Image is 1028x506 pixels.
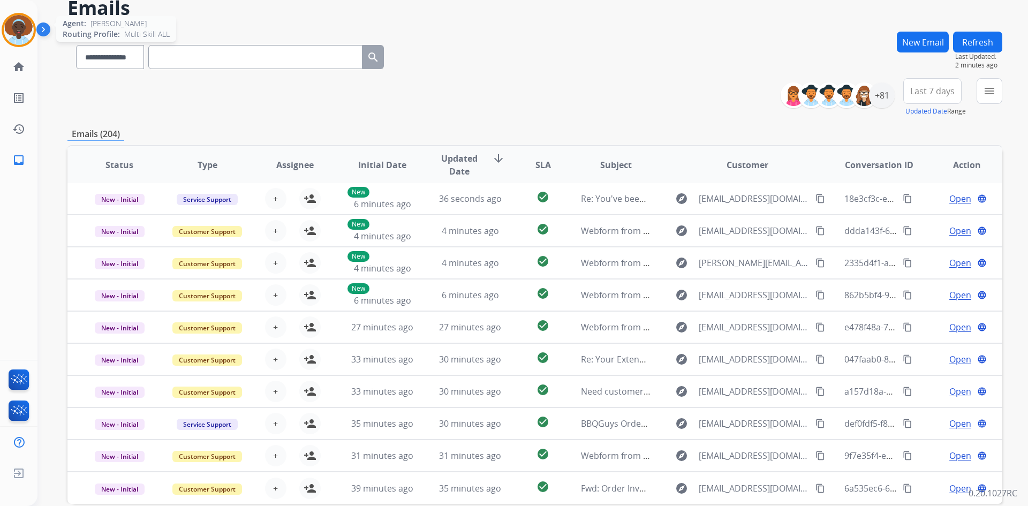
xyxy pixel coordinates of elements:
[699,192,809,205] span: [EMAIL_ADDRESS][DOMAIN_NAME]
[815,290,825,300] mat-icon: content_copy
[977,290,987,300] mat-icon: language
[949,289,971,301] span: Open
[536,191,549,203] mat-icon: check_circle
[581,225,823,237] span: Webform from [EMAIL_ADDRESS][DOMAIN_NAME] on [DATE]
[815,387,825,396] mat-icon: content_copy
[95,194,145,205] span: New - Initial
[304,353,316,366] mat-icon: person_add
[905,107,966,116] span: Range
[897,32,949,52] button: New Email
[675,417,688,430] mat-icon: explore
[869,82,895,108] div: +81
[949,385,971,398] span: Open
[304,321,316,334] mat-icon: person_add
[535,158,551,171] span: SLA
[172,387,242,398] span: Customer Support
[439,353,501,365] span: 30 minutes ago
[304,192,316,205] mat-icon: person_add
[903,322,912,332] mat-icon: content_copy
[265,413,286,434] button: +
[949,449,971,462] span: Open
[90,18,147,29] span: [PERSON_NAME]
[265,252,286,274] button: +
[536,287,549,300] mat-icon: check_circle
[95,322,145,334] span: New - Initial
[675,224,688,237] mat-icon: explore
[815,484,825,493] mat-icon: content_copy
[63,29,120,40] span: Routing Profile:
[358,158,406,171] span: Initial Date
[172,354,242,366] span: Customer Support
[265,316,286,338] button: +
[439,386,501,397] span: 30 minutes ago
[273,449,278,462] span: +
[439,193,502,205] span: 36 seconds ago
[675,321,688,334] mat-icon: explore
[304,482,316,495] mat-icon: person_add
[815,258,825,268] mat-icon: content_copy
[347,187,369,198] p: New
[273,482,278,495] span: +
[903,226,912,236] mat-icon: content_copy
[172,451,242,462] span: Customer Support
[675,353,688,366] mat-icon: explore
[949,321,971,334] span: Open
[675,289,688,301] mat-icon: explore
[273,256,278,269] span: +
[844,289,1004,301] span: 862b5bf4-9c9d-4ed0-b07f-67b24fe9fb00
[903,387,912,396] mat-icon: content_copy
[273,353,278,366] span: +
[351,321,413,333] span: 27 minutes ago
[536,448,549,460] mat-icon: check_circle
[844,353,1008,365] span: 047faab0-88c2-495a-b9a8-a406982ab489
[977,484,987,493] mat-icon: language
[273,321,278,334] span: +
[955,61,1002,70] span: 2 minutes ago
[581,289,823,301] span: Webform from [EMAIL_ADDRESS][DOMAIN_NAME] on [DATE]
[536,480,549,493] mat-icon: check_circle
[492,152,505,165] mat-icon: arrow_downward
[815,451,825,460] mat-icon: content_copy
[265,445,286,466] button: +
[844,321,1007,333] span: e478f48a-7ab8-4fa2-b359-22aabbea7472
[95,419,145,430] span: New - Initial
[367,51,380,64] mat-icon: search
[699,417,809,430] span: [EMAIL_ADDRESS][DOMAIN_NAME]
[675,385,688,398] mat-icon: explore
[304,449,316,462] mat-icon: person_add
[949,482,971,495] span: Open
[273,224,278,237] span: +
[95,226,145,237] span: New - Initial
[276,158,314,171] span: Assignee
[265,188,286,209] button: +
[351,386,413,397] span: 33 minutes ago
[600,158,632,171] span: Subject
[536,351,549,364] mat-icon: check_circle
[983,85,996,97] mat-icon: menu
[304,256,316,269] mat-icon: person_add
[949,353,971,366] span: Open
[977,354,987,364] mat-icon: language
[844,225,1007,237] span: ddda143f-6aea-4eb1-8782-270af34a74a0
[903,484,912,493] mat-icon: content_copy
[699,482,809,495] span: [EMAIL_ADDRESS][DOMAIN_NAME]
[581,193,931,205] span: Re: You've been assigned a new service order: 81591651-70ea-442a-a2ed-7a1ffaa8ed96
[95,354,145,366] span: New - Initial
[12,92,25,104] mat-icon: list_alt
[304,289,316,301] mat-icon: person_add
[439,482,501,494] span: 35 minutes ago
[439,450,501,462] span: 31 minutes ago
[699,289,809,301] span: [EMAIL_ADDRESS][DOMAIN_NAME]
[914,146,1002,184] th: Action
[12,154,25,167] mat-icon: inbox
[265,478,286,499] button: +
[304,385,316,398] mat-icon: person_add
[95,387,145,398] span: New - Initial
[304,417,316,430] mat-icon: person_add
[844,386,1007,397] span: a157d18a-e154-43c5-9434-09432a4850f1
[67,127,124,141] p: Emails (204)
[977,226,987,236] mat-icon: language
[675,256,688,269] mat-icon: explore
[949,256,971,269] span: Open
[435,152,484,178] span: Updated Date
